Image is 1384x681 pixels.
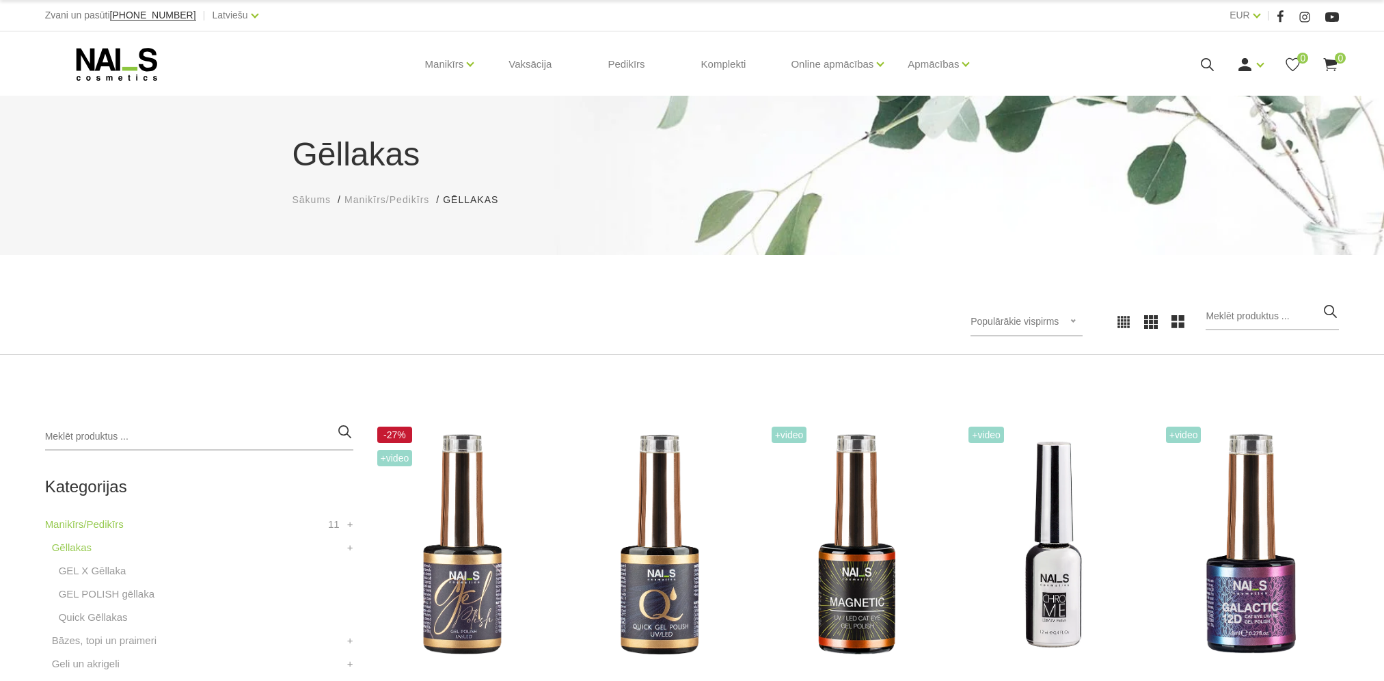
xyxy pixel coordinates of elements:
a: Geli un akrigeli [52,656,120,672]
a: GEL X Gēllaka [59,563,126,579]
span: 11 [328,516,340,533]
a: EUR [1230,7,1250,23]
a: Apmācības [908,37,959,92]
a: Online apmācības [791,37,873,92]
a: [PHONE_NUMBER] [110,10,196,21]
a: + [347,632,353,649]
div: Zvani un pasūti [45,7,196,24]
span: -27% [377,427,413,443]
span: Populārākie vispirms [971,316,1059,327]
a: Sākums [293,193,331,207]
a: GEL POLISH gēllaka [59,586,154,602]
span: Sākums [293,194,331,205]
a: Gēllakas [52,539,92,556]
span: Manikīrs/Pedikīrs [344,194,429,205]
span: +Video [772,427,807,443]
span: | [1267,7,1270,24]
a: Vaksācija [498,31,562,97]
img: Daudzdimensionāla magnētiskā gellaka, kas satur smalkas, atstarojošas hroma daļiņas. Ar īpaša mag... [1163,423,1340,667]
span: +Video [968,427,1004,443]
img: Ilgnoturīga, intensīvi pigmentēta gellaka. Viegli klājas, lieliski žūst, nesaraujas, neatkāpjas n... [374,423,551,667]
a: Manikīrs/Pedikīrs [344,193,429,207]
img: Ātri, ērti un vienkārši!Intensīvi pigmentēta gellaka, kas perfekti klājas arī vienā slānī, tādā v... [571,423,748,667]
input: Meklēt produktus ... [45,423,353,451]
a: Pedikīrs [597,31,655,97]
a: + [347,539,353,556]
span: +Video [377,450,413,466]
a: Manikīrs/Pedikīrs [45,516,124,533]
a: + [347,656,353,672]
input: Meklēt produktus ... [1206,303,1339,330]
img: Ilgnoturīga gellaka, kas sastāv no metāla mikrodaļiņām, kuras īpaša magnēta ietekmē var pārvērst ... [768,423,945,667]
a: Komplekti [690,31,757,97]
a: 0 [1284,56,1301,73]
a: + [347,516,353,533]
span: | [203,7,206,24]
a: 0 [1322,56,1339,73]
span: 0 [1297,53,1308,64]
span: +Video [1166,427,1202,443]
a: Latviešu [213,7,248,23]
img: Paredzēta hromēta jeb spoguļspīduma efekta veidošanai uz pilnas naga plātnes vai atsevišķiem diza... [965,423,1142,667]
span: 0 [1335,53,1346,64]
h2: Kategorijas [45,478,353,496]
a: Bāzes, topi un praimeri [52,632,157,649]
a: Quick Gēllakas [59,609,128,626]
h1: Gēllakas [293,130,1092,179]
a: Manikīrs [425,37,464,92]
li: Gēllakas [443,193,512,207]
